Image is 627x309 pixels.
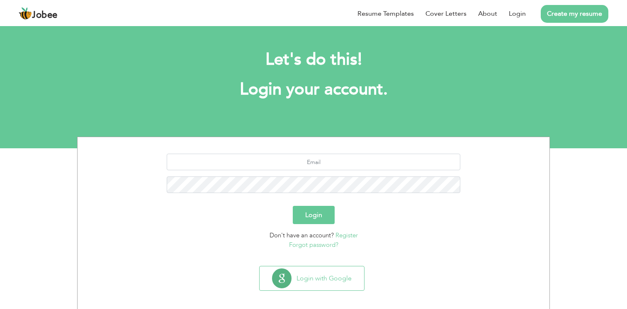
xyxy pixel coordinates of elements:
a: Login [509,9,526,19]
a: Jobee [19,7,58,20]
a: About [478,9,497,19]
a: Forgot password? [289,241,338,249]
img: jobee.io [19,7,32,20]
a: Cover Letters [425,9,467,19]
h2: Let's do this! [90,49,537,70]
span: Don't have an account? [270,231,334,239]
a: Resume Templates [357,9,414,19]
a: Create my resume [541,5,608,23]
span: Jobee [32,11,58,20]
a: Register [335,231,358,239]
button: Login [293,206,335,224]
input: Email [167,154,461,170]
h1: Login your account. [90,79,537,100]
button: Login with Google [260,266,364,290]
